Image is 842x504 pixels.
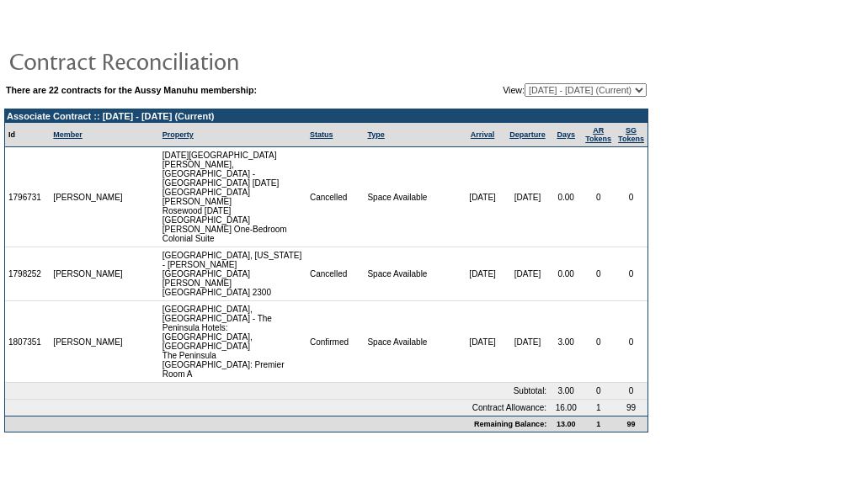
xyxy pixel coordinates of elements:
td: 0.00 [550,247,582,301]
a: Type [367,130,384,139]
td: View: [413,83,647,97]
td: Space Available [364,301,460,383]
a: ARTokens [585,126,611,143]
td: 99 [615,416,647,432]
a: Days [557,130,575,139]
td: Contract Allowance: [5,400,550,416]
td: Id [5,123,50,147]
td: 3.00 [550,301,582,383]
td: 0 [615,247,647,301]
a: SGTokens [618,126,644,143]
td: 1 [582,416,615,432]
td: Confirmed [306,301,365,383]
a: Status [310,130,333,139]
td: 16.00 [550,400,582,416]
td: 0 [615,147,647,247]
a: Property [163,130,194,139]
td: 0.00 [550,147,582,247]
td: 0 [615,383,647,400]
a: Departure [509,130,546,139]
td: [DATE] [505,147,550,247]
td: Space Available [364,147,460,247]
td: [DATE] [460,247,504,301]
td: [GEOGRAPHIC_DATA], [US_STATE] - [PERSON_NAME][GEOGRAPHIC_DATA] [PERSON_NAME] [GEOGRAPHIC_DATA] 2300 [159,247,306,301]
td: Remaining Balance: [5,416,550,432]
td: [PERSON_NAME] [50,147,127,247]
td: Associate Contract :: [DATE] - [DATE] (Current) [5,109,647,123]
td: [PERSON_NAME] [50,247,127,301]
td: [DATE] [460,147,504,247]
td: 0 [615,301,647,383]
img: pgTtlContractReconciliation.gif [8,44,345,77]
td: 0 [582,247,615,301]
td: 0 [582,301,615,383]
td: 3.00 [550,383,582,400]
td: 99 [615,400,647,416]
td: 1796731 [5,147,50,247]
td: Subtotal: [5,383,550,400]
td: Cancelled [306,247,365,301]
td: Space Available [364,247,460,301]
td: 1 [582,400,615,416]
a: Arrival [471,130,495,139]
td: 13.00 [550,416,582,432]
td: Cancelled [306,147,365,247]
td: [PERSON_NAME] [50,301,127,383]
td: [DATE] [460,301,504,383]
td: 1798252 [5,247,50,301]
td: 0 [582,383,615,400]
td: [DATE] [505,301,550,383]
td: [DATE] [505,247,550,301]
td: [DATE][GEOGRAPHIC_DATA][PERSON_NAME], [GEOGRAPHIC_DATA] - [GEOGRAPHIC_DATA] [DATE][GEOGRAPHIC_DAT... [159,147,306,247]
td: 0 [582,147,615,247]
a: Member [53,130,83,139]
td: 1807351 [5,301,50,383]
td: [GEOGRAPHIC_DATA], [GEOGRAPHIC_DATA] - The Peninsula Hotels: [GEOGRAPHIC_DATA], [GEOGRAPHIC_DATA]... [159,301,306,383]
b: There are 22 contracts for the Aussy Manuhu membership: [6,85,257,95]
